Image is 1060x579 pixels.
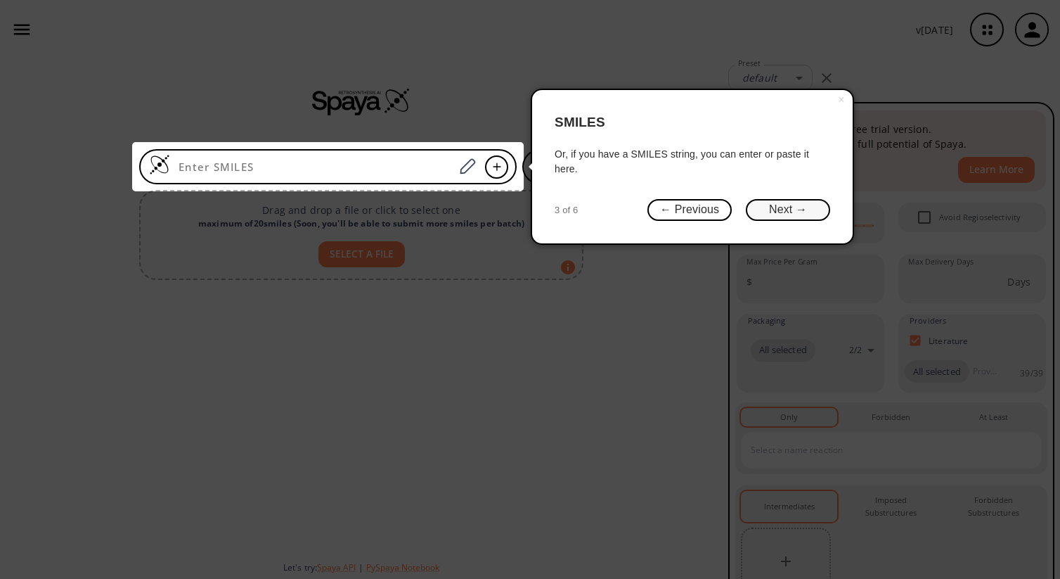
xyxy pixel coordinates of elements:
[555,203,578,217] span: 3 of 6
[746,199,830,221] button: Next →
[149,154,170,175] img: Logo Spaya
[170,160,454,174] input: Enter SMILES
[647,199,732,221] button: ← Previous
[555,101,830,144] header: SMILES
[830,90,853,110] button: Close
[555,147,830,177] div: Or, if you have a SMILES string, you can enter or paste it here.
